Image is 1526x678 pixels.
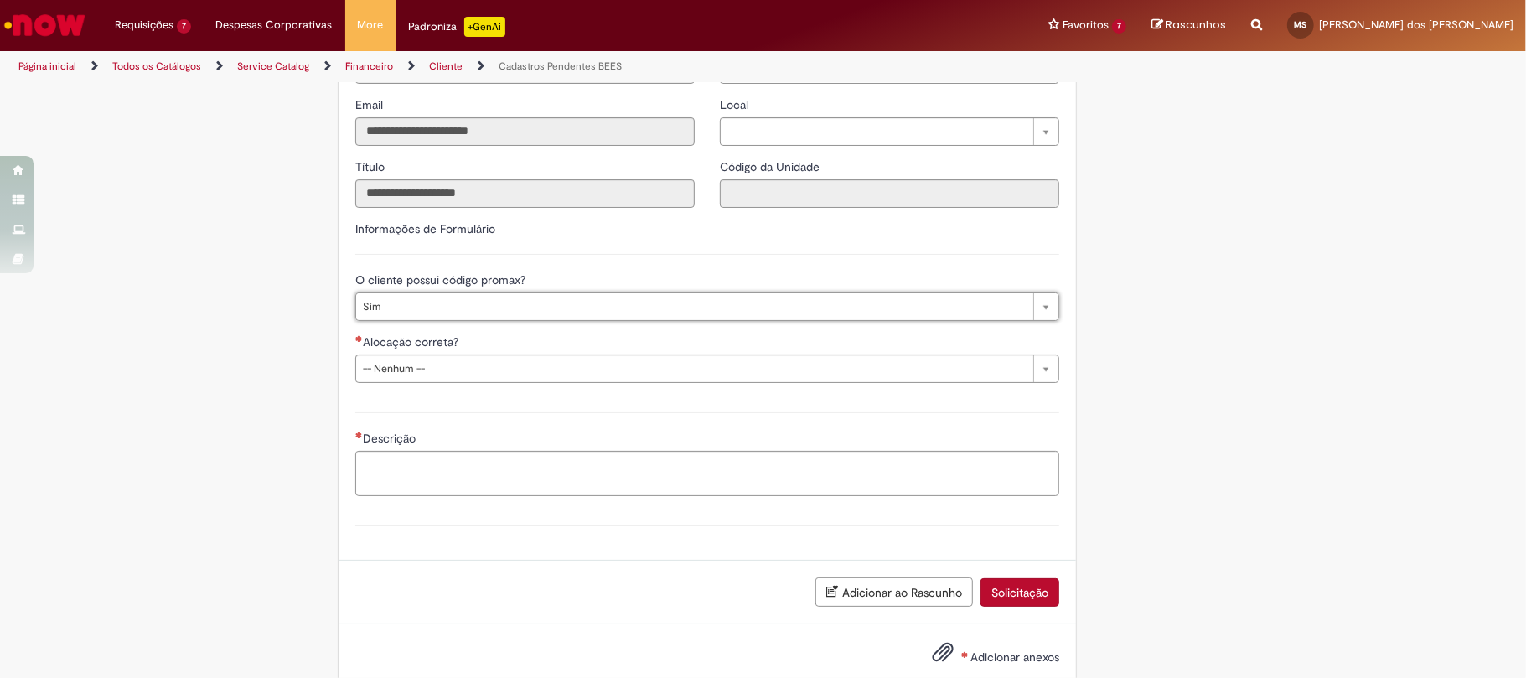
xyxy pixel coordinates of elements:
[355,335,363,342] span: Necessários
[1112,19,1126,34] span: 7
[720,117,1059,146] a: Limpar campo Local
[363,293,1025,320] span: Sim
[363,431,419,446] span: Descrição
[928,637,958,675] button: Adicionar anexos
[13,51,1005,82] ul: Trilhas de página
[355,179,695,208] input: Título
[363,334,462,349] span: Alocação correta?
[237,60,309,73] a: Service Catalog
[355,432,363,438] span: Necessários
[720,158,823,175] label: Somente leitura - Código da Unidade
[464,17,505,37] p: +GenAi
[980,578,1059,607] button: Solicitação
[720,179,1059,208] input: Código da Unidade
[1063,17,1109,34] span: Favoritos
[115,17,173,34] span: Requisições
[355,158,388,175] label: Somente leitura - Título
[177,19,191,34] span: 7
[499,60,622,73] a: Cadastros Pendentes BEES
[429,60,463,73] a: Cliente
[1166,17,1226,33] span: Rascunhos
[358,17,384,34] span: More
[720,97,752,112] span: Local
[1319,18,1513,32] span: [PERSON_NAME] dos [PERSON_NAME]
[1295,19,1307,30] span: MS
[18,60,76,73] a: Página inicial
[720,159,823,174] span: Somente leitura - Código da Unidade
[409,17,505,37] div: Padroniza
[363,355,1025,382] span: -- Nenhum --
[112,60,201,73] a: Todos os Catálogos
[970,650,1059,665] span: Adicionar anexos
[355,221,495,236] label: Informações de Formulário
[355,117,695,146] input: Email
[815,577,973,607] button: Adicionar ao Rascunho
[355,451,1059,497] textarea: Descrição
[345,60,393,73] a: Financeiro
[1151,18,1226,34] a: Rascunhos
[355,97,386,112] span: Somente leitura - Email
[355,272,529,287] span: O cliente possui código promax?
[216,17,333,34] span: Despesas Corporativas
[355,96,386,113] label: Somente leitura - Email
[355,159,388,174] span: Somente leitura - Título
[2,8,88,42] img: ServiceNow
